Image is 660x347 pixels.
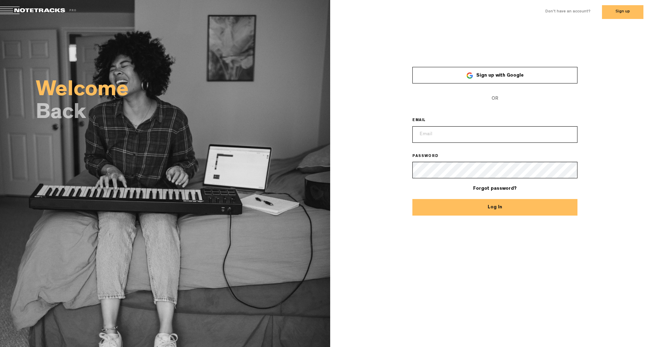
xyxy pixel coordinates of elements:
h2: Welcome [36,81,330,101]
span: Sign up with Google [476,73,524,78]
label: Don't have an account? [545,9,591,15]
a: Forgot password? [473,186,517,191]
button: Sign up [602,5,643,19]
span: OR [412,90,577,107]
label: EMAIL [412,118,435,123]
button: Log In [412,199,577,216]
input: Email [412,126,577,143]
label: PASSWORD [412,154,448,159]
h2: Back [36,104,330,123]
